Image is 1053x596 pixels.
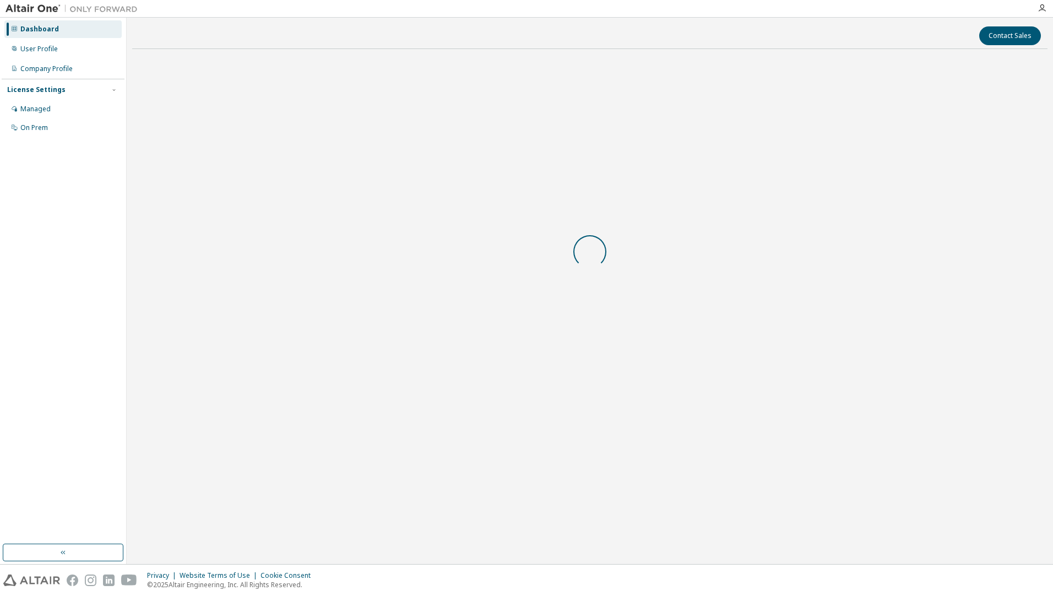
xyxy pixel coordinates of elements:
img: instagram.svg [85,575,96,586]
div: Cookie Consent [260,571,317,580]
div: On Prem [20,123,48,132]
button: Contact Sales [979,26,1041,45]
img: linkedin.svg [103,575,115,586]
div: Privacy [147,571,180,580]
div: License Settings [7,85,66,94]
img: youtube.svg [121,575,137,586]
img: Altair One [6,3,143,14]
div: Managed [20,105,51,113]
p: © 2025 Altair Engineering, Inc. All Rights Reserved. [147,580,317,589]
div: Dashboard [20,25,59,34]
img: altair_logo.svg [3,575,60,586]
div: User Profile [20,45,58,53]
div: Company Profile [20,64,73,73]
div: Website Terms of Use [180,571,260,580]
img: facebook.svg [67,575,78,586]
